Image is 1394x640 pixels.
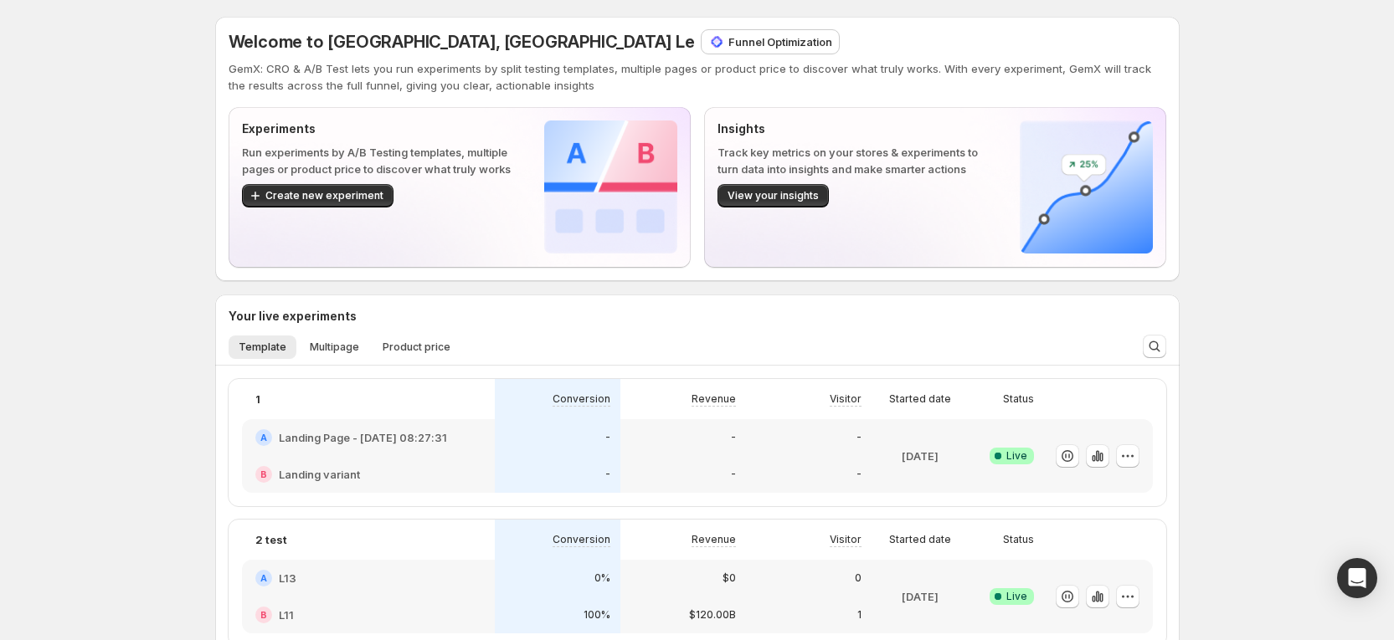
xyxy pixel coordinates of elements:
h2: L11 [279,607,294,623]
p: - [856,431,862,444]
p: Visitor [830,392,862,406]
img: Experiments [544,120,677,253]
div: Open Intercom Messenger [1337,558,1377,598]
p: - [731,431,736,444]
button: Create new experiment [242,184,394,207]
p: - [605,431,610,444]
p: Insights [718,120,993,137]
span: Live [1006,590,1027,603]
p: - [731,468,736,481]
p: Started date [889,533,951,546]
p: 1 [857,608,862,622]
h2: Landing variant [279,466,360,483]
p: Run experiments by A/B Testing templates, multiple pages or product price to discover what truly ... [242,144,517,177]
p: Visitor [830,533,862,546]
p: $0 [723,571,736,585]
button: View your insights [718,184,829,207]
span: Create new experiment [265,189,383,202]
p: [DATE] [902,448,939,464]
p: Status [1003,392,1034,406]
p: $120.00B [689,608,736,622]
p: 2 test [255,531,287,548]
h2: B [260,610,267,620]
span: Live [1006,449,1027,463]
p: Revenue [692,533,736,546]
span: Welcome to [GEOGRAPHIC_DATA], [GEOGRAPHIC_DATA] Le [229,32,695,52]
p: Conversion [553,392,610,406]
p: Experiments [242,120,517,137]
p: Conversion [553,533,610,546]
h2: A [260,433,267,443]
h2: B [260,469,267,479]
p: [DATE] [902,588,939,605]
p: Funnel Optimization [728,33,832,50]
p: 0% [594,571,610,585]
span: Template [239,340,286,354]
h2: L13 [279,570,296,586]
p: - [856,468,862,481]
p: 1 [255,391,260,407]
h2: Landing Page - [DATE] 08:27:31 [279,429,447,446]
p: 100% [584,608,610,622]
p: - [605,468,610,481]
p: GemX: CRO & A/B Test lets you run experiments by split testing templates, multiple pages or produ... [229,60,1166,94]
h2: A [260,573,267,583]
p: Status [1003,533,1034,546]
img: Funnel Optimization [708,33,725,50]
span: Product price [383,340,450,354]
p: 0 [855,571,862,585]
span: View your insights [728,189,819,202]
p: Track key metrics on your stores & experiments to turn data into insights and make smarter actions [718,144,993,177]
img: Insights [1020,120,1153,253]
button: Search and filter results [1143,335,1166,358]
span: Multipage [310,340,359,354]
h3: Your live experiments [229,308,357,325]
p: Started date [889,392,951,406]
p: Revenue [692,392,736,406]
